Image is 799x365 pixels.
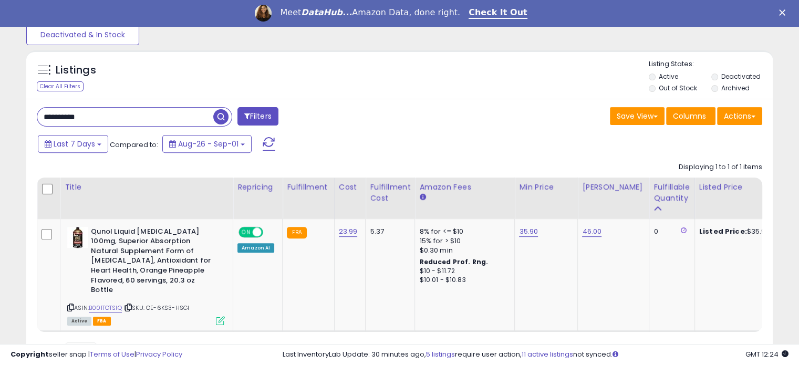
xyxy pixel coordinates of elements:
span: Aug-26 - Sep-01 [178,139,238,149]
b: Listed Price: [699,226,747,236]
button: Last 7 Days [38,135,108,153]
div: Fulfillable Quantity [653,182,690,204]
div: 0 [653,227,686,236]
div: Listed Price [699,182,790,193]
p: Listing States: [649,59,773,69]
img: Profile image for Georgie [255,5,272,22]
b: Reduced Prof. Rng. [419,257,488,266]
label: Deactivated [721,72,760,81]
small: FBA [287,227,306,238]
label: Archived [721,84,749,92]
button: Columns [666,107,715,125]
label: Out of Stock [659,84,697,92]
a: B001TOTSIQ [89,304,122,312]
button: Save View [610,107,665,125]
div: [PERSON_NAME] [582,182,645,193]
i: DataHub... [301,7,352,17]
a: Terms of Use [90,349,134,359]
a: 11 active listings [522,349,573,359]
span: | SKU: OE-6KS3-HSGI [123,304,189,312]
div: $35.90 [699,227,786,236]
strong: Copyright [11,349,49,359]
span: Columns [673,111,706,121]
b: Qunol Liquid [MEDICAL_DATA] 100mg, Superior Absorption Natural Supplement Form of [MEDICAL_DATA],... [91,227,219,298]
div: Min Price [519,182,573,193]
div: Close [779,9,790,16]
div: Amazon AI [237,243,274,253]
button: Deactivated & In Stock [26,24,139,45]
button: Filters [237,107,278,126]
label: Active [659,72,678,81]
div: Fulfillment Cost [370,182,410,204]
span: FBA [93,317,111,326]
button: Actions [717,107,762,125]
a: 5 listings [426,349,455,359]
span: All listings currently available for purchase on Amazon [67,317,91,326]
h5: Listings [56,63,96,78]
div: ASIN: [67,227,225,325]
div: $0.30 min [419,246,506,255]
div: $10.01 - $10.83 [419,276,506,285]
span: 2025-09-10 12:24 GMT [745,349,788,359]
small: Amazon Fees. [419,193,426,202]
a: 23.99 [339,226,358,237]
div: Amazon Fees [419,182,510,193]
div: Title [65,182,229,193]
div: Clear All Filters [37,81,84,91]
a: 35.90 [519,226,538,237]
span: Last 7 Days [54,139,95,149]
span: Compared to: [110,140,158,150]
button: Aug-26 - Sep-01 [162,135,252,153]
div: Cost [339,182,361,193]
div: 8% for <= $10 [419,227,506,236]
a: Check It Out [469,7,527,19]
span: ON [240,227,253,236]
div: seller snap | | [11,350,182,360]
div: $10 - $11.72 [419,267,506,276]
div: Last InventoryLab Update: 30 minutes ago, require user action, not synced. [283,350,788,360]
div: 15% for > $10 [419,236,506,246]
div: Fulfillment [287,182,329,193]
div: Repricing [237,182,278,193]
a: Privacy Policy [136,349,182,359]
span: OFF [262,227,278,236]
div: Meet Amazon Data, done right. [280,7,460,18]
div: Displaying 1 to 1 of 1 items [679,162,762,172]
div: 5.37 [370,227,407,236]
img: 519UICMp+9L._SL40_.jpg [67,227,88,248]
a: 46.00 [582,226,601,237]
